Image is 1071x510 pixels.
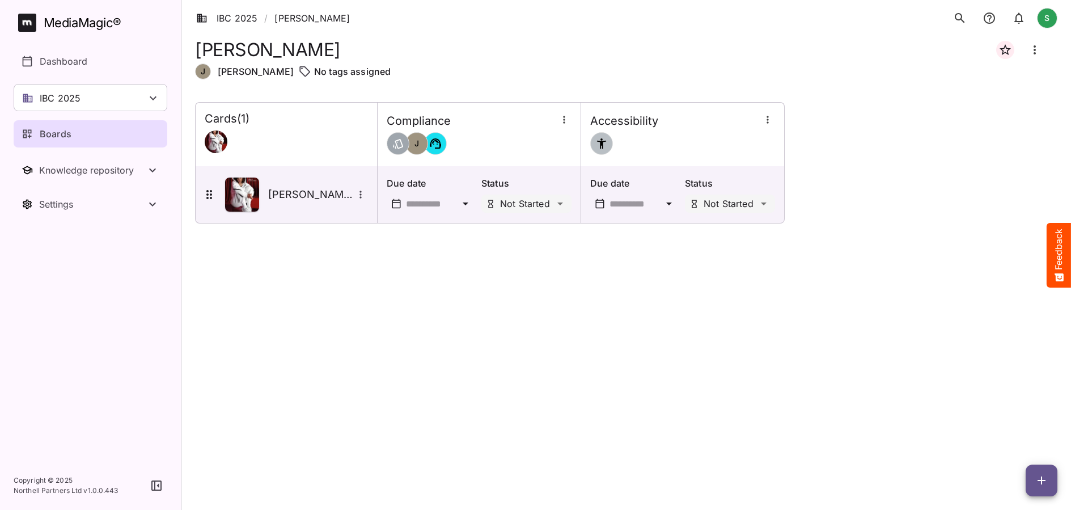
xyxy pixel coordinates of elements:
[44,14,121,32] div: MediaMagic ®
[39,199,146,210] div: Settings
[14,157,167,184] button: Toggle Knowledge repository
[264,11,268,25] span: /
[40,91,81,105] p: IBC 2025
[387,114,451,128] h4: Compliance
[314,65,391,78] p: No tags assigned
[14,475,118,486] p: Copyright © 2025
[590,114,658,128] h4: Accessibility
[298,65,312,78] img: tag-outline.svg
[1021,36,1048,64] button: Board more options
[40,54,87,68] p: Dashboard
[685,176,775,190] p: Status
[205,112,249,126] h4: Cards ( 1 )
[195,39,341,60] h1: [PERSON_NAME]
[1007,7,1030,29] button: notifications
[500,199,550,208] p: Not Started
[218,65,294,78] p: [PERSON_NAME]
[14,191,167,218] button: Toggle Settings
[481,176,572,190] p: Status
[1037,8,1057,28] div: S
[14,120,167,147] a: Boards
[353,187,368,202] button: More options for Gomez
[387,176,477,190] p: Due date
[40,127,71,141] p: Boards
[949,7,971,29] button: search
[14,48,167,75] a: Dashboard
[14,157,167,184] nav: Knowledge repository
[195,64,211,79] div: J
[978,7,1001,29] button: notifications
[39,165,146,176] div: Knowledge repository
[1047,223,1071,288] button: Feedback
[704,199,753,208] p: Not Started
[14,486,118,496] p: Northell Partners Ltd v 1.0.0.443
[225,178,259,212] img: Asset Thumbnail
[590,176,680,190] p: Due date
[196,11,257,25] a: IBC 2025
[268,188,353,201] h5: [PERSON_NAME]
[18,14,167,32] a: MediaMagic®
[14,191,167,218] nav: Settings
[405,132,428,155] div: J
